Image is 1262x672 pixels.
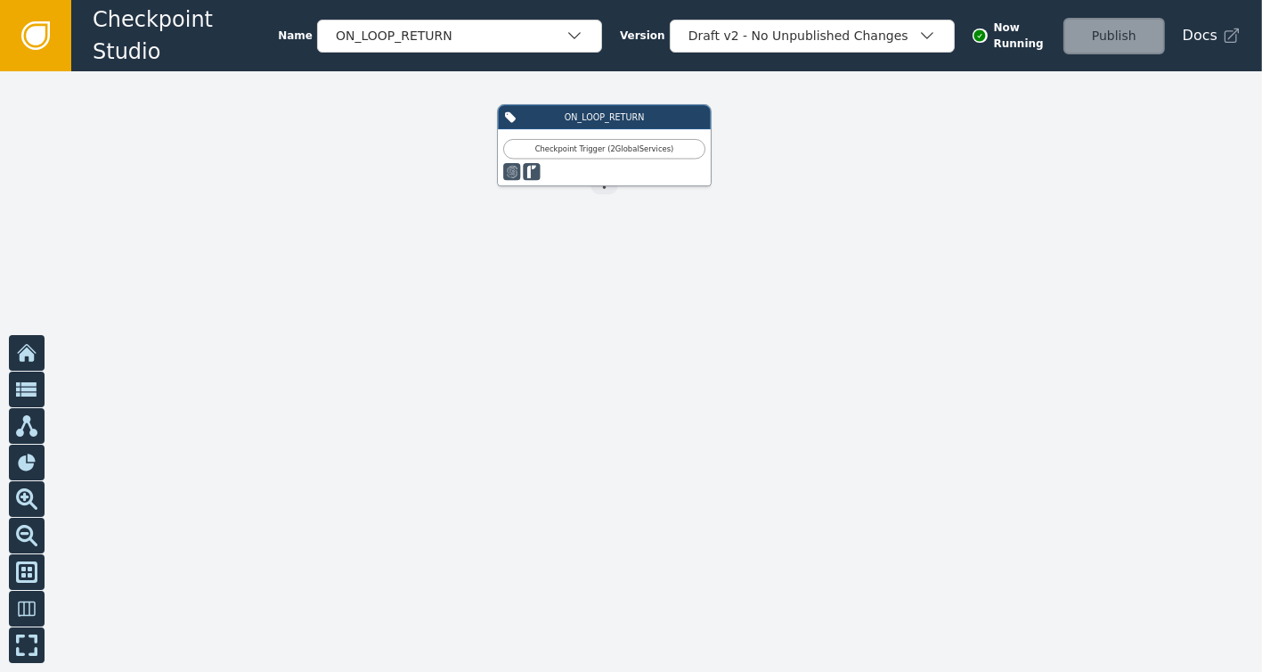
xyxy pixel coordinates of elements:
[93,4,278,68] span: Checkpoint Studio
[1183,25,1217,46] span: Docs
[670,20,955,53] button: Draft v2 - No Unpublished Changes
[522,111,687,123] div: ON_LOOP_RETURN
[620,28,665,44] span: Version
[336,27,566,45] div: ON_LOOP_RETURN
[317,20,602,53] button: ON_LOOP_RETURN
[278,28,313,44] span: Name
[994,20,1050,52] span: Now Running
[510,143,698,155] div: Checkpoint Trigger ( 2 Global Services )
[1183,25,1241,46] a: Docs
[688,27,918,45] div: Draft v2 - No Unpublished Changes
